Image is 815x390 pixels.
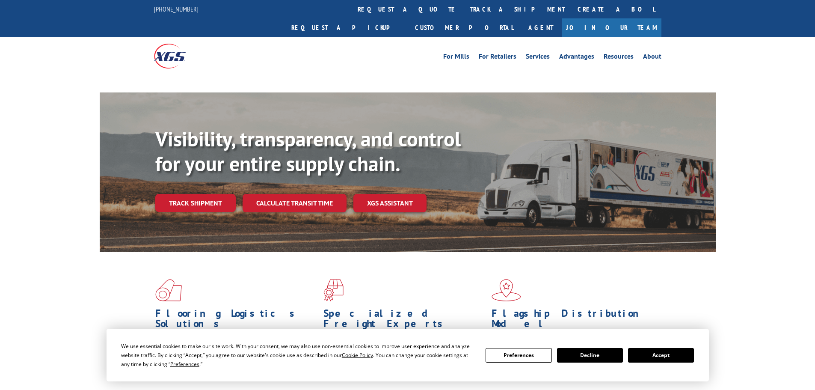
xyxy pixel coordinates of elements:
[492,279,521,301] img: xgs-icon-flagship-distribution-model-red
[170,360,199,368] span: Preferences
[243,194,347,212] a: Calculate transit time
[479,53,516,63] a: For Retailers
[323,279,344,301] img: xgs-icon-focused-on-flooring-red
[155,125,461,177] b: Visibility, transparency, and control for your entire supply chain.
[154,5,199,13] a: [PHONE_NUMBER]
[155,194,236,212] a: Track shipment
[155,279,182,301] img: xgs-icon-total-supply-chain-intelligence-red
[121,342,475,369] div: We use essential cookies to make our site work. With your consent, we may also use non-essential ...
[285,18,409,37] a: Request a pickup
[107,329,709,381] div: Cookie Consent Prompt
[409,18,520,37] a: Customer Portal
[557,348,623,363] button: Decline
[353,194,427,212] a: XGS ASSISTANT
[155,308,317,333] h1: Flooring Logistics Solutions
[562,18,661,37] a: Join Our Team
[520,18,562,37] a: Agent
[342,351,373,359] span: Cookie Policy
[323,308,485,333] h1: Specialized Freight Experts
[526,53,550,63] a: Services
[443,53,469,63] a: For Mills
[492,308,653,333] h1: Flagship Distribution Model
[604,53,634,63] a: Resources
[643,53,661,63] a: About
[628,348,694,363] button: Accept
[559,53,594,63] a: Advantages
[486,348,551,363] button: Preferences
